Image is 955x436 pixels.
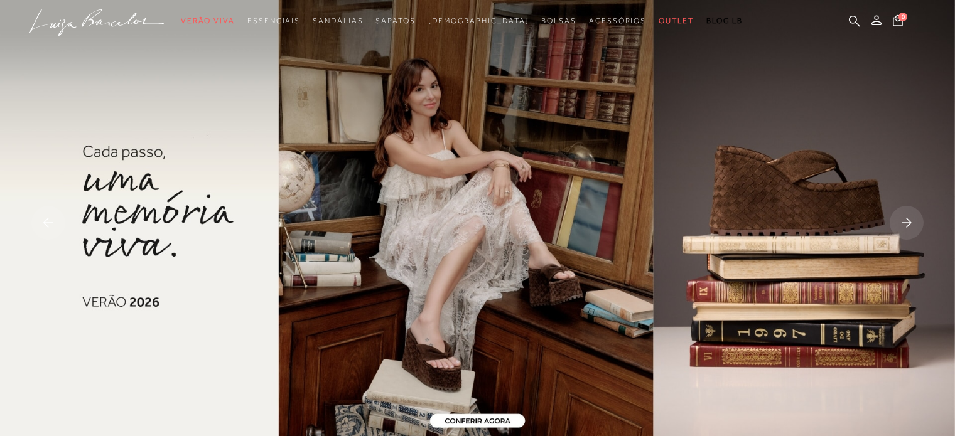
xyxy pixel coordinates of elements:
[589,9,646,33] a: noSubCategoriesText
[659,16,694,25] span: Outlet
[313,9,363,33] a: noSubCategoriesText
[428,16,529,25] span: [DEMOGRAPHIC_DATA]
[181,9,235,33] a: noSubCategoriesText
[541,16,576,25] span: Bolsas
[247,9,300,33] a: noSubCategoriesText
[659,9,694,33] a: noSubCategoriesText
[313,16,363,25] span: Sandálias
[428,9,529,33] a: noSubCategoriesText
[375,16,415,25] span: Sapatos
[898,13,907,21] span: 0
[706,9,743,33] a: BLOG LB
[181,16,235,25] span: Verão Viva
[247,16,300,25] span: Essenciais
[589,16,646,25] span: Acessórios
[889,14,907,31] button: 0
[706,16,743,25] span: BLOG LB
[375,9,415,33] a: noSubCategoriesText
[541,9,576,33] a: noSubCategoriesText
